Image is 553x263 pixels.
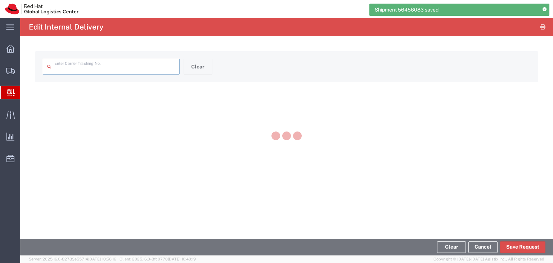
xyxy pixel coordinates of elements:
[433,256,544,262] span: Copyright © [DATE]-[DATE] Agistix Inc., All Rights Reserved
[5,4,78,14] img: logo
[375,6,439,14] span: Shipment 56456083 saved
[29,257,116,261] span: Server: 2025.16.0-82789e55714
[120,257,196,261] span: Client: 2025.16.0-8fc0770
[168,257,196,261] span: [DATE] 10:40:19
[88,257,116,261] span: [DATE] 10:56:16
